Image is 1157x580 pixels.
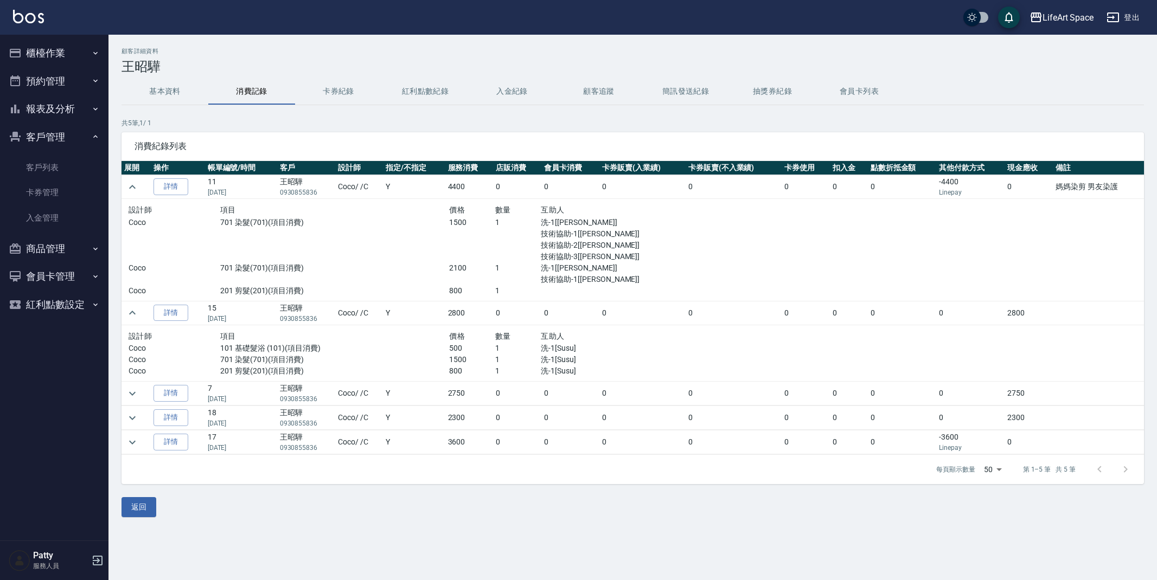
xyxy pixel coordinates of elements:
[1043,11,1094,24] div: LifeArt Space
[782,161,830,175] th: 卡券使用
[599,382,685,405] td: 0
[1005,301,1053,325] td: 2800
[383,301,445,325] td: Y
[936,175,1005,199] td: -4400
[4,123,104,151] button: 客戶管理
[495,205,511,214] span: 數量
[980,455,1006,484] div: 50
[220,205,236,214] span: 項目
[936,465,975,474] p: 每頁顯示數量
[277,161,335,175] th: 客戶
[4,262,104,291] button: 會員卡管理
[1102,8,1144,28] button: 登出
[541,228,678,240] p: 技術協助-1[[PERSON_NAME]]
[122,79,208,105] button: 基本資料
[1053,175,1144,199] td: 媽媽染剪 男友染護
[122,161,151,175] th: 展開
[129,262,220,274] p: Coco
[449,354,495,365] p: 1500
[208,418,274,428] p: [DATE]
[208,394,274,404] p: [DATE]
[122,48,1144,55] h2: 顧客詳細資料
[154,178,188,195] a: 詳情
[220,285,449,297] p: 201 剪髮(201)(項目消費)
[383,406,445,430] td: Y
[686,175,782,199] td: 0
[208,79,295,105] button: 消費記錄
[599,161,685,175] th: 卡券販賣(入業績)
[220,354,449,365] p: 701 染髮(701)(項目消費)
[830,301,868,325] td: 0
[830,161,868,175] th: 扣入金
[939,188,1002,197] p: Linepay
[124,434,140,450] button: expand row
[449,332,465,340] span: 價格
[208,188,274,197] p: [DATE]
[939,443,1002,453] p: Linepay
[129,217,220,228] p: Coco
[445,175,494,199] td: 4400
[830,430,868,454] td: 0
[495,354,541,365] p: 1
[830,406,868,430] td: 0
[445,161,494,175] th: 服務消費
[729,79,816,105] button: 抽獎券紀錄
[277,382,335,405] td: 王昭驊
[449,285,495,297] p: 800
[686,430,782,454] td: 0
[936,430,1005,454] td: -3600
[541,274,678,285] p: 技術協助-1[[PERSON_NAME]]
[686,301,782,325] td: 0
[383,175,445,199] td: Y
[124,385,140,402] button: expand row
[208,314,274,324] p: [DATE]
[449,205,465,214] span: 價格
[541,175,600,199] td: 0
[205,382,277,405] td: 7
[541,205,564,214] span: 互助人
[4,235,104,263] button: 商品管理
[782,382,830,405] td: 0
[124,179,140,195] button: expand row
[335,406,383,430] td: Coco / /C
[541,332,564,340] span: 互助人
[205,175,277,199] td: 11
[122,59,1144,74] h3: 王昭驊
[495,262,541,274] p: 1
[541,343,678,354] p: 洗-1[Susu]
[208,443,274,453] p: [DATE]
[469,79,555,105] button: 入金紀錄
[868,406,936,430] td: 0
[495,332,511,340] span: 數量
[936,161,1005,175] th: 其他付款方式
[495,365,541,377] p: 1
[541,262,678,274] p: 洗-1[[PERSON_NAME]]
[816,79,903,105] button: 會員卡列表
[495,343,541,354] p: 1
[335,382,383,405] td: Coco / /C
[33,550,88,561] h5: Patty
[13,10,44,23] img: Logo
[4,180,104,205] a: 卡券管理
[9,550,30,571] img: Person
[154,305,188,321] a: 詳情
[1053,161,1144,175] th: 備註
[151,161,205,175] th: 操作
[493,175,541,199] td: 0
[295,79,382,105] button: 卡券紀錄
[868,301,936,325] td: 0
[277,301,335,325] td: 王昭驊
[493,301,541,325] td: 0
[4,39,104,67] button: 櫃檯作業
[124,305,140,321] button: expand row
[936,301,1005,325] td: 0
[205,161,277,175] th: 帳單編號/時間
[830,382,868,405] td: 0
[205,406,277,430] td: 18
[495,217,541,228] p: 1
[383,382,445,405] td: Y
[449,365,495,377] p: 800
[936,406,1005,430] td: 0
[280,418,333,428] p: 0930855836
[1005,175,1053,199] td: 0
